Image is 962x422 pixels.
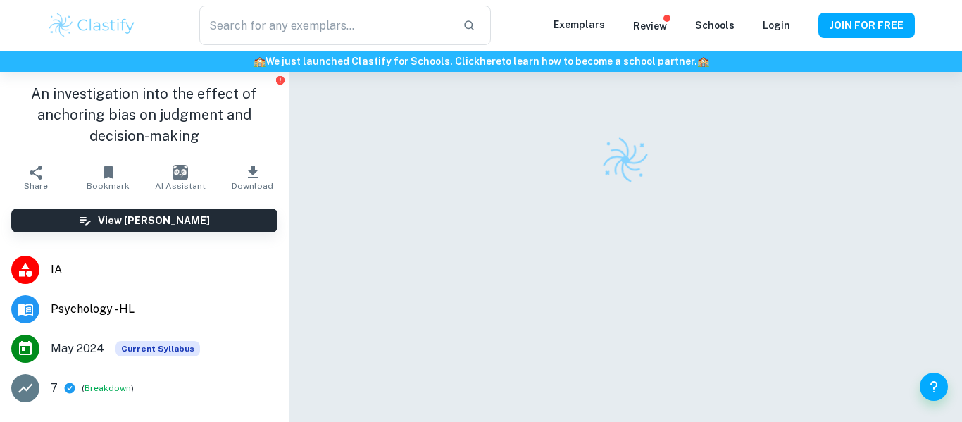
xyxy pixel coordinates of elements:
[275,75,286,85] button: Report issue
[600,135,651,185] img: Clastify logo
[11,209,277,232] button: View [PERSON_NAME]
[115,341,200,356] span: Current Syllabus
[173,165,188,180] img: AI Assistant
[763,20,790,31] a: Login
[51,301,277,318] span: Psychology - HL
[633,18,667,34] p: Review
[24,181,48,191] span: Share
[51,380,58,397] p: 7
[920,373,948,401] button: Help and Feedback
[87,181,130,191] span: Bookmark
[216,158,288,197] button: Download
[254,56,266,67] span: 🏫
[199,6,451,45] input: Search for any exemplars...
[51,340,104,357] span: May 2024
[51,261,277,278] span: IA
[72,158,144,197] button: Bookmark
[47,11,137,39] img: Clastify logo
[82,382,134,395] span: ( )
[98,213,210,228] h6: View [PERSON_NAME]
[695,20,735,31] a: Schools
[554,17,605,32] p: Exemplars
[818,13,915,38] button: JOIN FOR FREE
[115,341,200,356] div: This exemplar is based on the current syllabus. Feel free to refer to it for inspiration/ideas wh...
[697,56,709,67] span: 🏫
[11,83,277,147] h1: An investigation into the effect of anchoring bias on judgment and decision-making
[480,56,501,67] a: here
[144,158,216,197] button: AI Assistant
[3,54,959,69] h6: We just launched Clastify for Schools. Click to learn how to become a school partner.
[155,181,206,191] span: AI Assistant
[232,181,273,191] span: Download
[85,382,131,395] button: Breakdown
